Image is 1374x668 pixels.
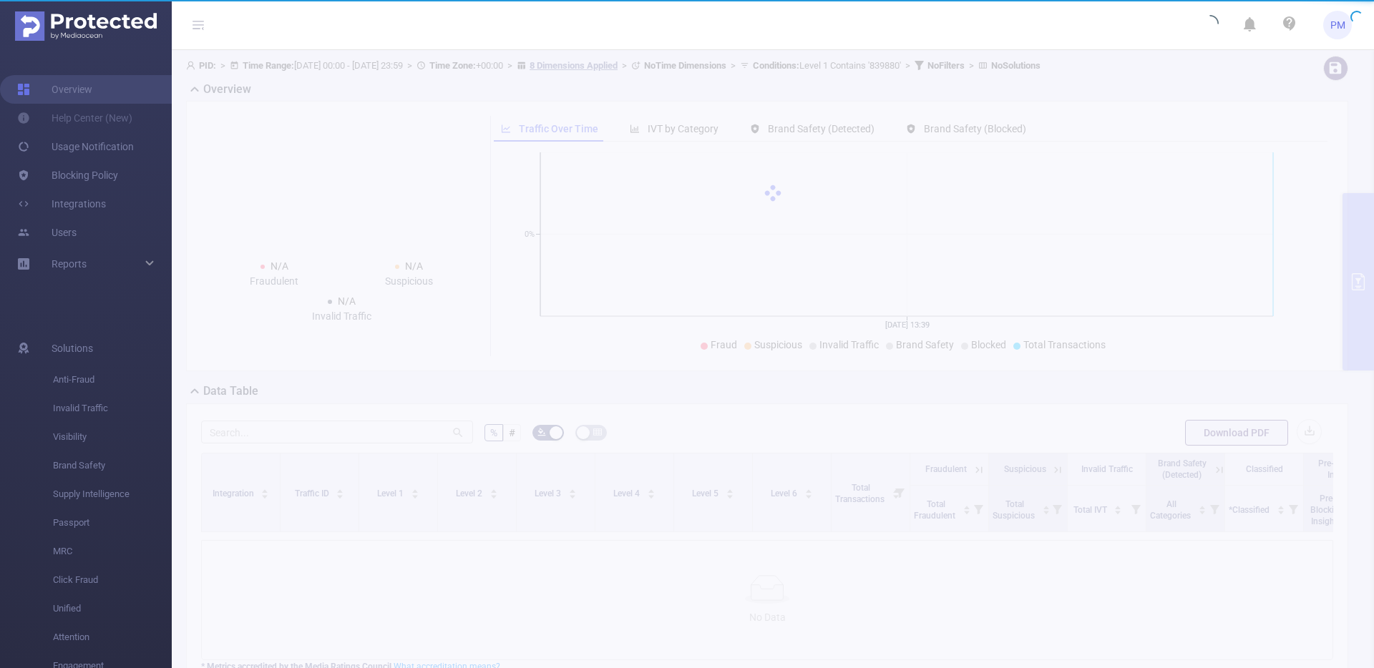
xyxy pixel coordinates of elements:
a: Overview [17,75,92,104]
span: Attention [53,623,172,652]
a: Users [17,218,77,247]
span: Invalid Traffic [53,394,172,423]
img: Protected Media [15,11,157,41]
span: Visibility [53,423,172,451]
span: Supply Intelligence [53,480,172,509]
span: Anti-Fraud [53,365,172,394]
span: Solutions [52,334,93,363]
a: Usage Notification [17,132,134,161]
span: Passport [53,509,172,537]
span: MRC [53,537,172,566]
a: Blocking Policy [17,161,118,190]
span: Click Fraud [53,566,172,594]
i: icon: loading [1202,15,1219,35]
span: Unified [53,594,172,623]
a: Reports [52,250,87,278]
span: Reports [52,258,87,270]
span: Brand Safety [53,451,172,480]
a: Integrations [17,190,106,218]
span: PM [1330,11,1345,39]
